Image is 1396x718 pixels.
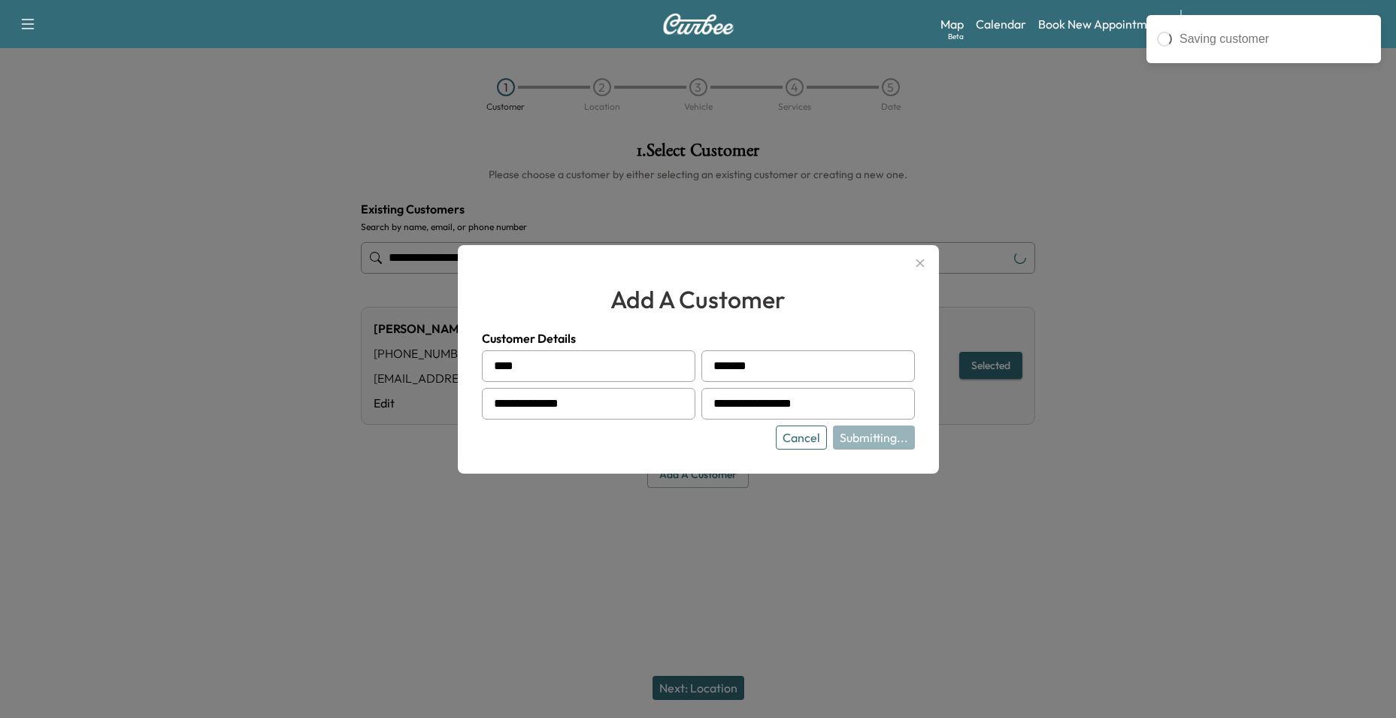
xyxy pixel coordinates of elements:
[776,426,827,450] button: Cancel
[976,15,1026,33] a: Calendar
[482,329,915,347] h4: Customer Details
[482,281,915,317] h2: add a customer
[940,15,964,33] a: MapBeta
[1038,15,1165,33] a: Book New Appointment
[1179,30,1370,48] div: Saving customer
[662,14,734,35] img: Curbee Logo
[948,31,964,42] div: Beta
